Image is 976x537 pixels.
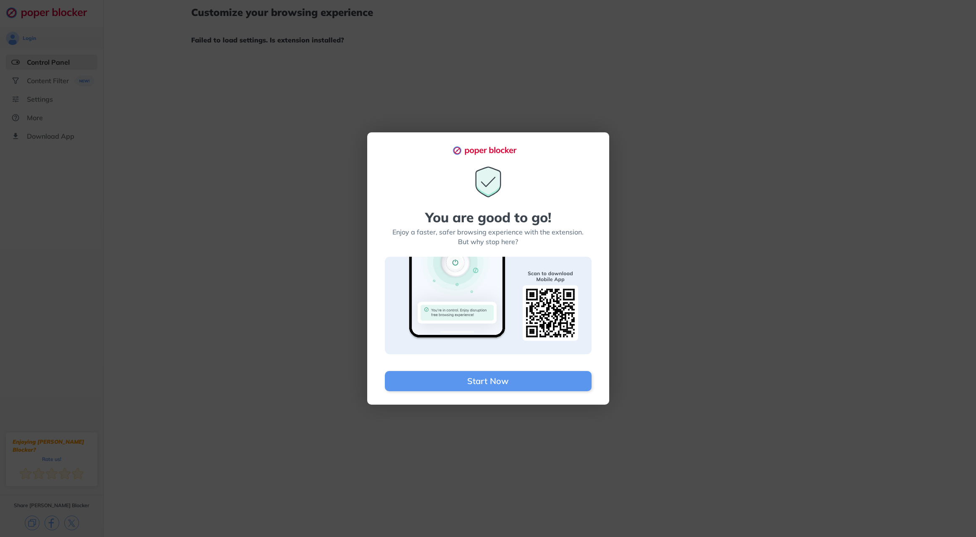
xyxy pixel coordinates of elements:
[425,211,551,224] div: You are good to go!
[471,165,505,199] img: You are good to go icon
[392,227,584,237] div: Enjoy a faster, safer browsing experience with the extension.
[385,371,592,391] button: Start Now
[452,146,524,155] img: logo
[458,237,518,247] div: But why stop here?
[385,257,592,354] img: Scan to download banner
